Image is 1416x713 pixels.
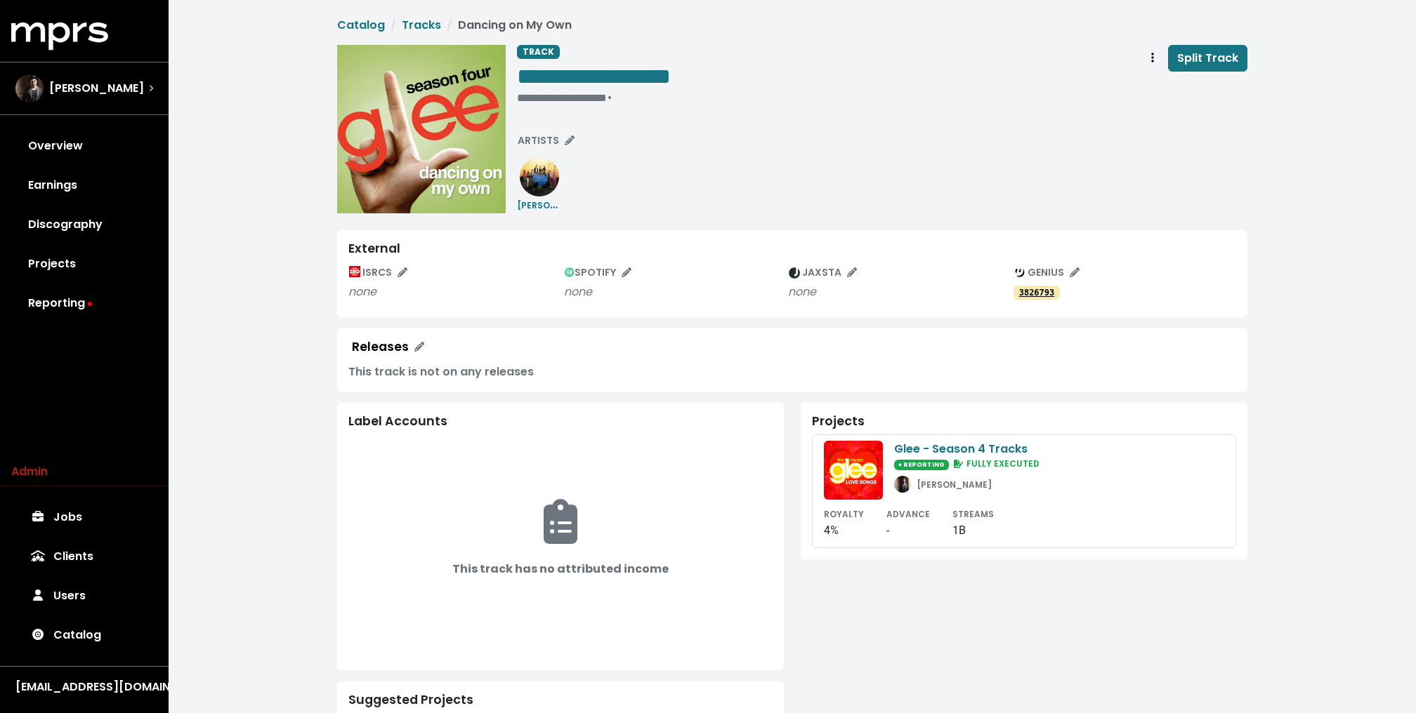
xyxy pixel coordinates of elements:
[11,498,157,537] a: Jobs
[520,157,559,196] img: 5b5a95f260ac429405e871777e3c17c9126c30ad
[565,265,631,279] span: SPOTIFY
[11,27,108,44] a: mprs logo
[517,45,560,59] span: TRACK
[337,17,385,33] a: Catalog
[607,89,612,105] span: •
[452,561,669,577] b: This track has no attributed income
[1177,50,1238,66] span: Split Track
[348,241,1236,256] div: External
[1019,288,1055,298] tt: 3826793
[1137,45,1168,72] button: Track actions
[348,364,534,380] span: This track is not on any releases
[894,476,911,493] img: Adam-Anders-the-passion-bb8-2016-billboard-650-a.jpg
[952,508,994,520] small: STREAMS
[11,284,157,323] a: Reporting
[886,522,930,539] div: -
[518,133,575,147] span: ARTISTS
[558,262,638,284] button: Edit spotify track identifications for this track
[824,522,864,539] div: 4%
[349,266,360,277] img: The logo of the International Organization for Standardization
[517,65,671,88] span: Edit value
[894,460,949,470] span: ● REPORTING
[11,615,157,655] a: Catalog
[349,265,407,279] span: ISRCS
[15,679,153,695] div: [EMAIL_ADDRESS][DOMAIN_NAME]
[812,434,1236,548] a: Glee - Season 4 Tracks● REPORTING FULLY EXECUTED[PERSON_NAME]ROYALTY4%ADVANCE-STREAMS1B
[11,537,157,576] a: Clients
[15,74,44,102] img: The selected account / producer
[348,414,773,429] div: Label Accounts
[352,340,409,354] div: Releases
[511,130,581,152] button: Edit artists
[348,693,773,707] div: Suggested Projects
[348,284,376,300] i: none
[1014,286,1060,300] a: 3826793
[1008,262,1086,284] button: Edit genius track identifications
[886,508,930,520] small: ADVANCE
[402,17,441,33] a: Tracks
[1168,45,1247,72] button: Split Track
[1014,267,1025,279] img: The genius.com logo
[11,126,157,166] a: Overview
[337,17,1247,34] nav: breadcrumb
[917,479,992,491] small: [PERSON_NAME]
[789,267,800,279] img: The jaxsta.com logo
[517,168,562,213] a: [PERSON_NAME]
[11,576,157,615] a: Users
[1014,265,1080,279] span: GENIUS
[894,441,1040,458] div: Glee - Season 4 Tracks
[343,334,433,361] button: Releases
[11,244,157,284] a: Projects
[343,262,414,284] button: Edit ISRC mappings for this track
[11,678,157,696] button: [EMAIL_ADDRESS][DOMAIN_NAME]
[441,17,572,34] li: Dancing on My Own
[49,80,144,97] span: [PERSON_NAME]
[824,508,864,520] small: ROYALTY
[789,265,857,279] span: JAXSTA
[788,284,816,300] i: none
[517,93,607,103] span: Edit value
[11,205,157,244] a: Discography
[564,284,592,300] i: none
[812,414,1236,429] div: Projects
[952,522,994,539] div: 1B
[951,458,1040,469] span: FULLY EXECUTED
[337,45,506,213] img: Album art for this track, Dancing on My Own
[517,196,592,213] small: [PERSON_NAME]
[11,166,157,205] a: Earnings
[824,441,883,500] img: ab67616d0000b2730ea4251b347933d7287704b1
[782,262,863,284] button: Edit jaxsta track identifications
